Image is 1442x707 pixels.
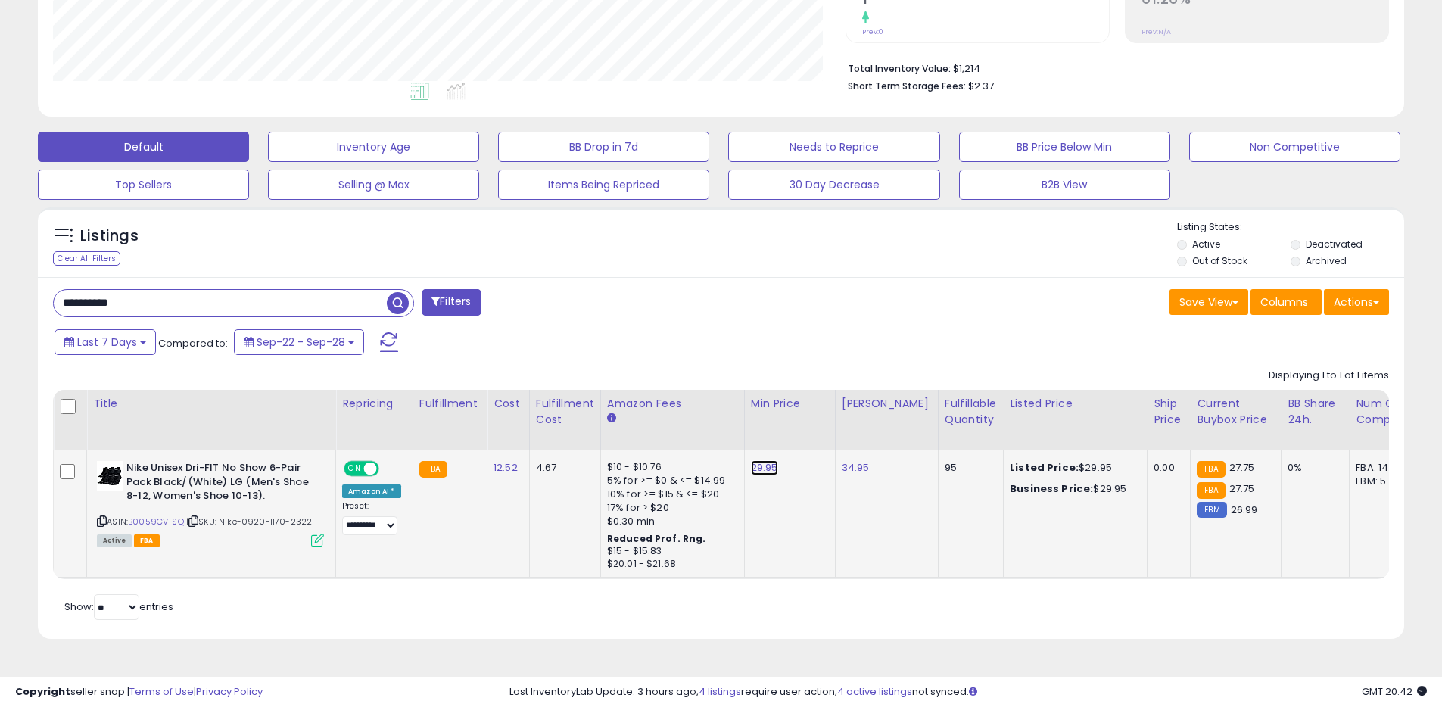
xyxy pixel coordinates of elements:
[607,474,733,487] div: 5% for >= $0 & <= $14.99
[751,396,829,412] div: Min Price
[38,170,249,200] button: Top Sellers
[97,461,324,545] div: ASIN:
[1010,482,1135,496] div: $29.95
[1362,684,1427,699] span: 2025-10-6 20:42 GMT
[607,396,738,412] div: Amazon Fees
[1010,460,1079,475] b: Listed Price:
[1288,461,1338,475] div: 0%
[945,461,992,475] div: 95
[1192,238,1220,251] label: Active
[1197,461,1225,478] small: FBA
[1197,482,1225,499] small: FBA
[126,461,310,507] b: Nike Unisex Dri-FIT No Show 6-Pair Pack Black/(White) LG (Men's Shoe 8-12, Women's Shoe 10-13).
[607,487,733,501] div: 10% for >= $15 & <= $20
[1141,27,1171,36] small: Prev: N/A
[158,336,228,350] span: Compared to:
[1189,132,1400,162] button: Non Competitive
[607,461,733,474] div: $10 - $10.76
[1306,238,1363,251] label: Deactivated
[536,396,594,428] div: Fulfillment Cost
[1229,481,1255,496] span: 27.75
[268,170,479,200] button: Selling @ Max
[134,534,160,547] span: FBA
[268,132,479,162] button: Inventory Age
[377,463,401,475] span: OFF
[1192,254,1247,267] label: Out of Stock
[498,170,709,200] button: Items Being Repriced
[1010,461,1135,475] div: $29.95
[842,460,870,475] a: 34.95
[959,170,1170,200] button: B2B View
[509,685,1427,699] div: Last InventoryLab Update: 3 hours ago, require user action, not synced.
[494,396,523,412] div: Cost
[848,58,1378,76] li: $1,214
[607,501,733,515] div: 17% for > $20
[93,396,329,412] div: Title
[342,484,401,498] div: Amazon AI *
[607,532,706,545] b: Reduced Prof. Rng.
[15,685,263,699] div: seller snap | |
[419,396,481,412] div: Fulfillment
[1269,369,1389,383] div: Displaying 1 to 1 of 1 items
[1169,289,1248,315] button: Save View
[129,684,194,699] a: Terms of Use
[607,515,733,528] div: $0.30 min
[607,412,616,425] small: Amazon Fees.
[38,132,249,162] button: Default
[862,27,883,36] small: Prev: 0
[422,289,481,316] button: Filters
[55,329,156,355] button: Last 7 Days
[945,396,997,428] div: Fulfillable Quantity
[1010,396,1141,412] div: Listed Price
[848,62,951,75] b: Total Inventory Value:
[1288,396,1343,428] div: BB Share 24h.
[97,461,123,491] img: 41Icpuj9XcL._SL40_.jpg
[53,251,120,266] div: Clear All Filters
[345,463,364,475] span: ON
[342,501,401,535] div: Preset:
[1324,289,1389,315] button: Actions
[968,79,994,93] span: $2.37
[1010,481,1093,496] b: Business Price:
[728,170,939,200] button: 30 Day Decrease
[1229,460,1255,475] span: 27.75
[536,461,589,475] div: 4.67
[1260,294,1308,310] span: Columns
[1356,461,1406,475] div: FBA: 14
[959,132,1170,162] button: BB Price Below Min
[751,460,778,475] a: 29.95
[257,335,345,350] span: Sep-22 - Sep-28
[196,684,263,699] a: Privacy Policy
[77,335,137,350] span: Last 7 Days
[1197,396,1275,428] div: Current Buybox Price
[64,600,173,614] span: Show: entries
[494,460,518,475] a: 12.52
[234,329,364,355] button: Sep-22 - Sep-28
[419,461,447,478] small: FBA
[607,545,733,558] div: $15 - $15.83
[728,132,939,162] button: Needs to Reprice
[1197,502,1226,518] small: FBM
[1177,220,1404,235] p: Listing States:
[1356,396,1411,428] div: Num of Comp.
[186,515,312,528] span: | SKU: Nike-0920-1170-2322
[498,132,709,162] button: BB Drop in 7d
[80,226,139,247] h5: Listings
[1356,475,1406,488] div: FBM: 5
[699,684,741,699] a: 4 listings
[97,534,132,547] span: All listings currently available for purchase on Amazon
[1231,503,1258,517] span: 26.99
[1154,461,1179,475] div: 0.00
[1306,254,1347,267] label: Archived
[342,396,406,412] div: Repricing
[842,396,932,412] div: [PERSON_NAME]
[128,515,184,528] a: B0059CVTSQ
[848,79,966,92] b: Short Term Storage Fees:
[607,558,733,571] div: $20.01 - $21.68
[1154,396,1184,428] div: Ship Price
[1250,289,1322,315] button: Columns
[837,684,912,699] a: 4 active listings
[15,684,70,699] strong: Copyright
